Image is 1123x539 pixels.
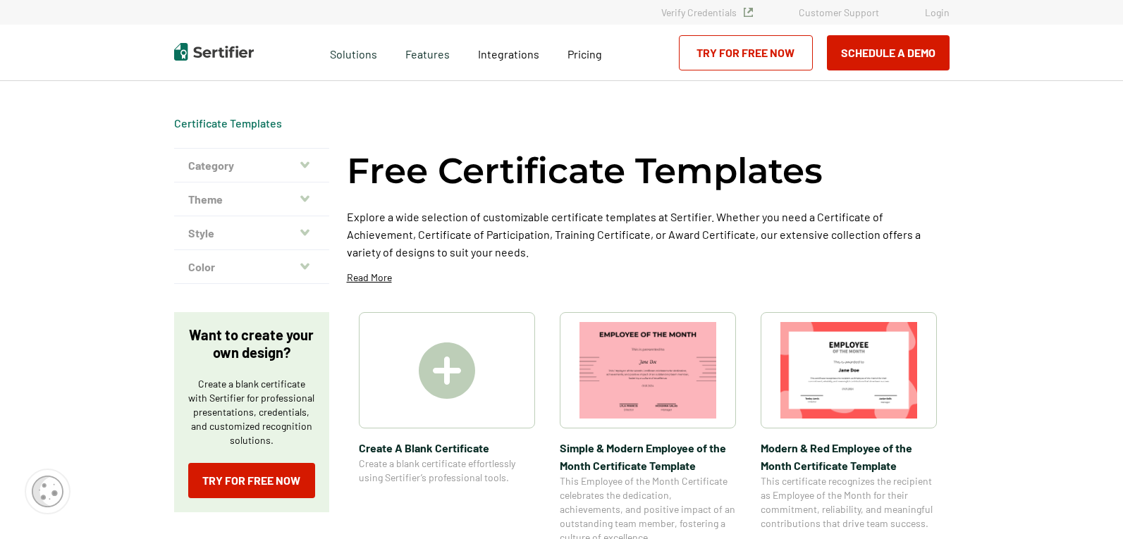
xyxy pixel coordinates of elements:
[174,182,329,216] button: Theme
[761,439,937,474] span: Modern & Red Employee of the Month Certificate Template
[661,6,753,18] a: Verify Credentials
[174,149,329,182] button: Category
[679,35,813,70] a: Try for Free Now
[347,148,823,194] h1: Free Certificate Templates
[567,44,602,61] a: Pricing
[560,439,736,474] span: Simple & Modern Employee of the Month Certificate Template
[567,47,602,61] span: Pricing
[761,474,937,531] span: This certificate recognizes the recipient as Employee of the Month for their commitment, reliabil...
[32,476,63,507] img: Cookie Popup Icon
[174,250,329,284] button: Color
[174,216,329,250] button: Style
[188,463,315,498] a: Try for Free Now
[174,116,282,130] a: Certificate Templates
[405,44,450,61] span: Features
[799,6,879,18] a: Customer Support
[419,342,475,399] img: Create A Blank Certificate
[174,43,254,61] img: Sertifier | Digital Credentialing Platform
[478,44,539,61] a: Integrations
[174,116,282,130] div: Breadcrumb
[188,377,315,447] p: Create a blank certificate with Sertifier for professional presentations, credentials, and custom...
[780,322,917,419] img: Modern & Red Employee of the Month Certificate Template
[478,47,539,61] span: Integrations
[188,326,315,361] p: Want to create your own design?
[359,439,535,457] span: Create A Blank Certificate
[744,8,753,17] img: Verified
[579,322,716,419] img: Simple & Modern Employee of the Month Certificate Template
[925,6,950,18] a: Login
[347,208,950,261] p: Explore a wide selection of customizable certificate templates at Sertifier. Whether you need a C...
[827,35,950,70] button: Schedule a Demo
[347,271,392,285] p: Read More
[330,44,377,61] span: Solutions
[359,457,535,485] span: Create a blank certificate effortlessly using Sertifier’s professional tools.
